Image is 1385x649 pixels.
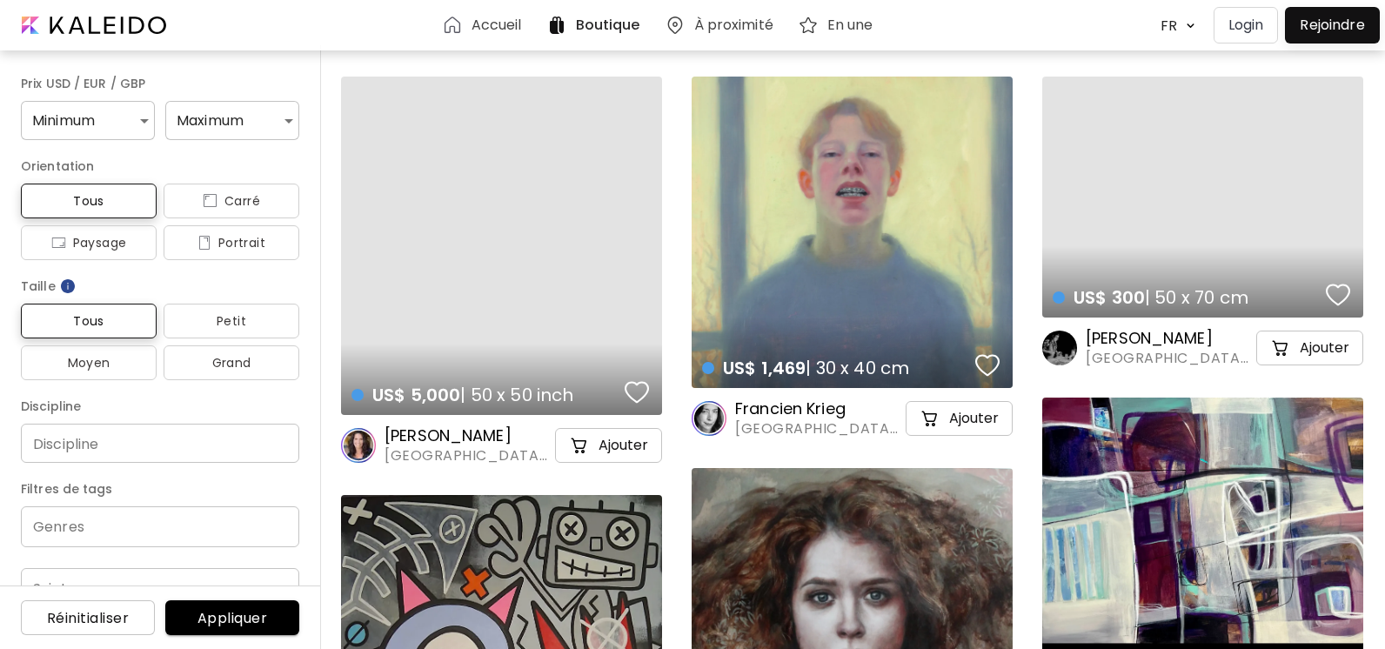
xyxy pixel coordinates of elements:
[1285,7,1379,43] a: Rejoindre
[35,232,143,253] span: Paysage
[546,15,647,36] a: Boutique
[385,446,552,465] span: [GEOGRAPHIC_DATA], [GEOGRAPHIC_DATA]
[177,311,285,331] span: Petit
[1042,328,1363,368] a: [PERSON_NAME][GEOGRAPHIC_DATA], [GEOGRAPHIC_DATA]cart-iconAjouter
[1053,286,1321,309] h4: | 50 x 70 cm
[906,401,1013,436] button: cart-iconAjouter
[21,600,155,635] button: Réinitialiser
[1086,328,1253,349] h6: [PERSON_NAME]
[620,375,653,410] button: favorites
[35,311,143,331] span: Tous
[197,236,211,250] img: icon
[177,352,285,373] span: Grand
[21,396,299,417] h6: Discipline
[694,18,773,32] h6: À proximité
[665,15,780,36] a: À proximité
[798,15,880,36] a: En une
[35,609,141,627] span: Réinitialiser
[1152,10,1181,41] div: FR
[21,184,157,218] button: Tous
[165,101,299,140] div: Maximum
[1300,339,1349,357] h5: Ajouter
[164,345,299,380] button: Grand
[1086,349,1253,368] span: [GEOGRAPHIC_DATA], [GEOGRAPHIC_DATA]
[1181,17,1200,34] img: arrow down
[920,408,940,429] img: cart-icon
[1228,15,1264,36] p: Login
[827,18,873,32] h6: En une
[472,18,522,32] h6: Accueil
[692,77,1013,388] a: US$ 1,469| 30 x 40 cmfavoriteshttps://cdn.kaleido.art/CDN/Artwork/174395/Primary/medium.webp?upda...
[372,383,460,407] span: US$ 5,000
[702,357,970,379] h4: | 30 x 40 cm
[51,236,66,250] img: icon
[21,345,157,380] button: Moyen
[164,184,299,218] button: iconCarré
[723,356,806,380] span: US$ 1,469
[442,15,529,36] a: Accueil
[1256,331,1363,365] button: cart-iconAjouter
[385,425,552,446] h6: [PERSON_NAME]
[555,428,662,463] button: cart-iconAjouter
[35,191,143,211] span: Tous
[735,398,902,419] h6: Francien Krieg
[692,398,1013,438] a: Francien Krieg[GEOGRAPHIC_DATA], [GEOGRAPHIC_DATA]cart-iconAjouter
[164,225,299,260] button: iconPortrait
[735,419,902,438] span: [GEOGRAPHIC_DATA], [GEOGRAPHIC_DATA]
[177,232,285,253] span: Portrait
[1321,278,1355,312] button: favorites
[59,278,77,295] img: info
[576,18,640,32] h6: Boutique
[1214,7,1279,43] button: Login
[971,348,1004,383] button: favorites
[949,410,999,427] h5: Ajouter
[177,191,285,211] span: Carré
[1074,285,1145,310] span: US$ 300
[569,435,590,456] img: cart-icon
[179,609,285,627] span: Appliquer
[21,101,155,140] div: Minimum
[599,437,648,454] h5: Ajouter
[341,77,662,415] a: US$ 5,000| 50 x 50 inchfavorites
[21,478,299,499] h6: Filtres de tags
[35,352,143,373] span: Moyen
[351,384,619,406] h4: | 50 x 50 inch
[21,304,157,338] button: Tous
[21,73,299,94] h6: Prix USD / EUR / GBP
[1042,77,1363,318] a: US$ 300| 50 x 70 cmfavorites
[21,225,157,260] button: iconPaysage
[1270,338,1291,358] img: cart-icon
[164,304,299,338] button: Petit
[21,276,299,297] h6: Taille
[341,425,662,465] a: [PERSON_NAME][GEOGRAPHIC_DATA], [GEOGRAPHIC_DATA]cart-iconAjouter
[21,156,299,177] h6: Orientation
[1214,7,1286,43] a: Login
[165,600,299,635] button: Appliquer
[203,194,217,208] img: icon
